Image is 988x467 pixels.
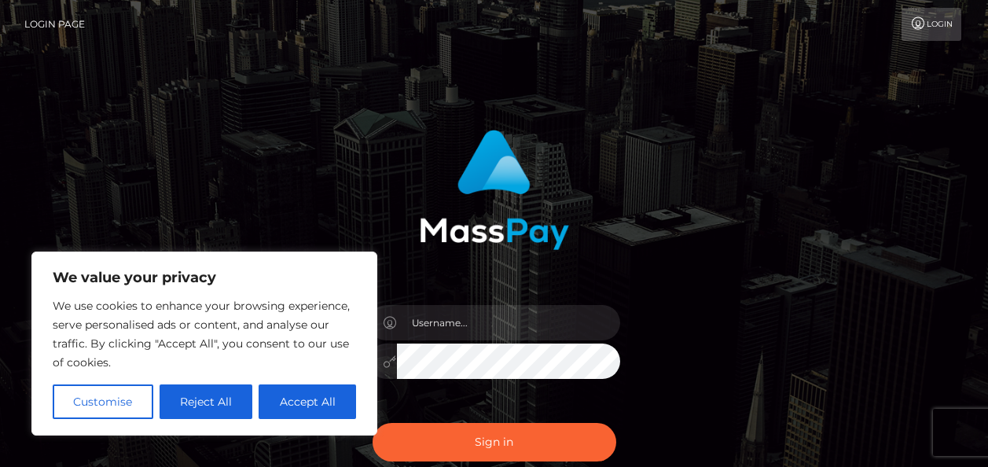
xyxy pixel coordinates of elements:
a: Login [902,8,961,41]
p: We use cookies to enhance your browsing experience, serve personalised ads or content, and analys... [53,296,356,372]
p: We value your privacy [53,268,356,287]
button: Sign in [373,423,616,461]
button: Reject All [160,384,253,419]
div: We value your privacy [31,252,377,436]
button: Accept All [259,384,356,419]
img: MassPay Login [420,130,569,250]
a: Login Page [24,8,85,41]
button: Customise [53,384,153,419]
input: Username... [397,305,620,340]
